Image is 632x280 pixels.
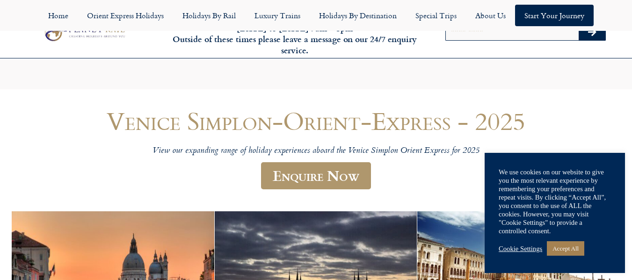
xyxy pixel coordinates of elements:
[78,5,173,26] a: Orient Express Holidays
[39,5,78,26] a: Home
[515,5,594,26] a: Start your Journey
[171,23,419,56] h6: [DATE] to [DATE] 9am – 5pm Outside of these times please leave a message on our 24/7 enquiry serv...
[36,146,597,157] p: View our expanding range of holiday experiences aboard the Venice Simplon Orient Express for 2025
[261,162,371,190] a: Enquire Now
[36,107,597,135] h1: Venice Simplon-Orient-Express - 2025
[579,25,606,40] button: Search
[41,22,127,43] img: Planet Rail Train Holidays Logo
[406,5,466,26] a: Special Trips
[547,241,584,256] a: Accept All
[466,5,515,26] a: About Us
[499,168,611,235] div: We use cookies on our website to give you the most relevant experience by remembering your prefer...
[173,5,245,26] a: Holidays by Rail
[499,244,542,253] a: Cookie Settings
[5,5,627,26] nav: Menu
[310,5,406,26] a: Holidays by Destination
[245,5,310,26] a: Luxury Trains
